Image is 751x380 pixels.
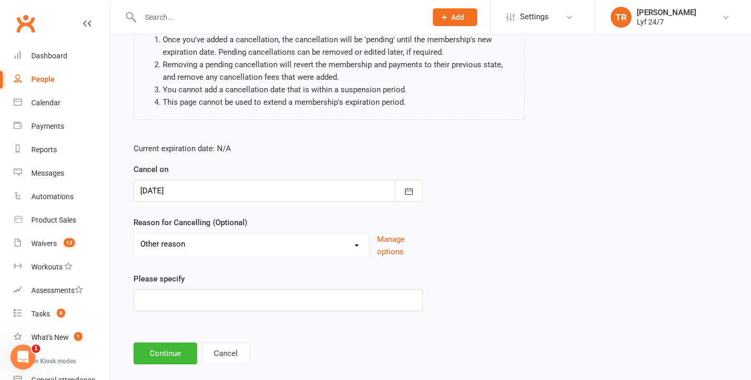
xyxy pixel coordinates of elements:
[134,163,168,176] label: Cancel on
[31,286,83,295] div: Assessments
[14,138,110,162] a: Reports
[64,238,75,247] span: 13
[74,332,82,341] span: 1
[134,142,423,155] p: Current expiration date: N/A
[163,58,516,83] li: Removing a pending cancellation will revert the membership and payments to their previous state, ...
[134,273,185,285] label: Please specify
[611,7,632,28] div: TR
[14,91,110,115] a: Calendar
[31,239,57,248] div: Waivers
[14,44,110,68] a: Dashboard
[14,302,110,326] a: Tasks 8
[134,342,197,364] button: Continue
[57,309,65,317] span: 8
[31,333,69,341] div: What's New
[31,99,60,107] div: Calendar
[637,17,696,27] div: Lyf 24/7
[31,310,50,318] div: Tasks
[163,83,516,96] li: You cannot add a cancellation date that is within a suspension period.
[31,122,64,130] div: Payments
[31,263,63,271] div: Workouts
[10,345,35,370] iframe: Intercom live chat
[13,10,39,36] a: Clubworx
[14,162,110,185] a: Messages
[31,52,67,60] div: Dashboard
[14,185,110,209] a: Automations
[451,13,464,21] span: Add
[163,33,516,58] li: Once you've added a cancellation, the cancellation will be 'pending' until the membership's new e...
[137,10,419,24] input: Search...
[14,279,110,302] a: Assessments
[31,192,74,201] div: Automations
[377,233,423,258] button: Manage options
[31,75,55,83] div: People
[637,8,696,17] div: [PERSON_NAME]
[14,209,110,232] a: Product Sales
[14,255,110,279] a: Workouts
[14,326,110,349] a: What's New1
[163,96,516,108] li: This page cannot be used to extend a membership's expiration period.
[32,345,40,353] span: 1
[14,68,110,91] a: People
[31,216,76,224] div: Product Sales
[31,169,64,177] div: Messages
[433,8,477,26] button: Add
[134,216,247,229] label: Reason for Cancelling (Optional)
[31,145,57,154] div: Reports
[202,342,250,364] button: Cancel
[520,5,549,29] span: Settings
[14,232,110,255] a: Waivers 13
[14,115,110,138] a: Payments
